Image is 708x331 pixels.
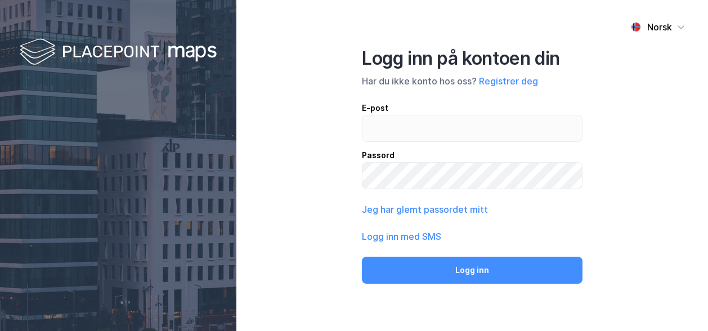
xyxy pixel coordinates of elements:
button: Logg inn med SMS [362,230,441,243]
button: Registrer deg [479,74,538,88]
iframe: Chat Widget [652,277,708,331]
button: Logg inn [362,257,582,284]
div: Logg inn på kontoen din [362,47,582,70]
img: logo-white.f07954bde2210d2a523dddb988cd2aa7.svg [20,36,217,69]
div: Norsk [647,20,672,34]
div: E-post [362,101,582,115]
div: Passord [362,149,582,162]
div: Har du ikke konto hos oss? [362,74,582,88]
button: Jeg har glemt passordet mitt [362,203,488,216]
